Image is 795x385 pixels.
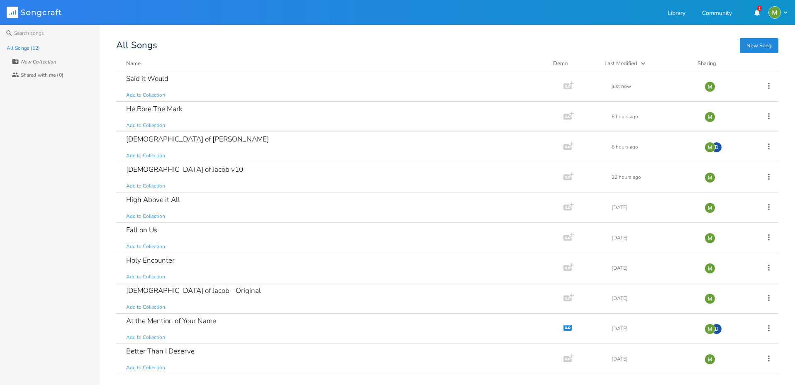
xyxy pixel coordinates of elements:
[612,356,695,361] div: [DATE]
[126,213,165,220] span: Add to Collection
[768,6,781,19] img: Mik Sivak
[126,287,261,294] div: [DEMOGRAPHIC_DATA] of Jacob - Original
[126,257,175,264] div: Holy Encounter
[126,273,165,280] span: Add to Collection
[126,196,180,203] div: High Above it All
[740,38,778,53] button: New Song
[126,166,243,173] div: [DEMOGRAPHIC_DATA] of Jacob v10
[702,10,732,17] a: Community
[126,183,165,190] span: Add to Collection
[126,105,182,112] div: He Bore The Mark
[126,122,165,129] span: Add to Collection
[612,326,695,331] div: [DATE]
[705,233,715,244] img: Mik Sivak
[7,46,40,51] div: All Songs (12)
[711,142,722,153] div: David Jones
[612,114,695,119] div: 6 hours ago
[553,59,595,68] div: Demo
[612,235,695,240] div: [DATE]
[126,92,165,99] span: Add to Collection
[697,59,747,68] div: Sharing
[126,59,543,68] button: Name
[705,324,715,334] img: Mik Sivak
[757,6,762,11] div: 1
[612,205,695,210] div: [DATE]
[749,5,765,20] button: 1
[126,334,165,341] span: Add to Collection
[705,172,715,183] img: Mik Sivak
[705,81,715,92] img: Mik Sivak
[126,378,148,385] div: [DATE]
[126,227,157,234] div: Fall on Us
[126,317,216,324] div: At the Mention of Your Name
[126,348,195,355] div: Better Than I Deserve
[612,144,695,149] div: 8 hours ago
[612,175,695,180] div: 22 hours ago
[126,152,165,159] span: Add to Collection
[612,296,695,301] div: [DATE]
[612,266,695,270] div: [DATE]
[668,10,685,17] a: Library
[126,304,165,311] span: Add to Collection
[21,59,56,64] div: New Collection
[126,60,141,67] div: Name
[126,75,168,82] div: Said it Would
[705,263,715,274] img: Mik Sivak
[705,112,715,122] img: Mik Sivak
[116,41,778,49] div: All Songs
[605,60,637,67] div: Last Modified
[612,84,695,89] div: just now
[705,354,715,365] img: Mik Sivak
[126,136,269,143] div: [DEMOGRAPHIC_DATA] of [PERSON_NAME]
[21,73,63,78] div: Shared with me (0)
[126,364,165,371] span: Add to Collection
[705,293,715,304] img: Mik Sivak
[705,142,715,153] img: Mik Sivak
[705,202,715,213] img: Mik Sivak
[605,59,688,68] button: Last Modified
[126,243,165,250] span: Add to Collection
[711,324,722,334] div: David Jones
